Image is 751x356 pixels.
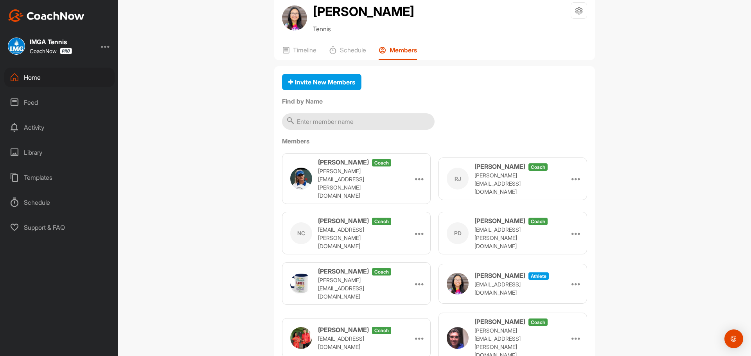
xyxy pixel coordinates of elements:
h3: [PERSON_NAME] [318,216,369,225]
div: IMGA Tennis [30,39,72,45]
input: Enter member name [282,113,435,130]
h3: [PERSON_NAME] [474,216,525,225]
span: coach [372,159,391,166]
p: [EMAIL_ADDRESS][DOMAIN_NAME] [474,280,553,297]
img: user [290,168,312,190]
div: NC [290,222,312,244]
p: Schedule [340,46,366,54]
h3: [PERSON_NAME] [318,157,369,167]
h3: [PERSON_NAME] [318,325,369,335]
img: user [290,327,312,349]
div: Feed [4,93,115,112]
p: [EMAIL_ADDRESS][PERSON_NAME][DOMAIN_NAME] [318,225,396,250]
p: [PERSON_NAME][EMAIL_ADDRESS][DOMAIN_NAME] [474,171,553,196]
img: user [447,327,469,349]
button: Invite New Members [282,74,361,91]
div: Open Intercom Messenger [724,329,743,348]
img: avatar [282,5,307,30]
div: Schedule [4,193,115,212]
div: RJ [447,168,469,190]
img: user [447,273,469,295]
h3: [PERSON_NAME] [318,267,369,276]
span: coach [372,218,391,225]
p: [PERSON_NAME][EMAIL_ADDRESS][PERSON_NAME][DOMAIN_NAME] [318,167,396,200]
h3: [PERSON_NAME] [474,317,525,326]
span: coach [528,318,548,326]
label: Members [282,136,587,146]
span: coach [372,268,391,275]
div: Activity [4,118,115,137]
img: square_fbd24ebe9e7d24b63c563b236df2e5b1.jpg [8,38,25,55]
div: Home [4,68,115,87]
h3: [PERSON_NAME] [474,162,525,171]
img: CoachNow Pro [60,48,72,54]
span: coach [528,163,548,171]
h2: [PERSON_NAME] [313,2,414,21]
p: [EMAIL_ADDRESS][DOMAIN_NAME] [318,335,396,351]
h3: [PERSON_NAME] [474,271,525,280]
p: [EMAIL_ADDRESS][PERSON_NAME][DOMAIN_NAME] [474,225,553,250]
div: Templates [4,168,115,187]
span: athlete [528,272,549,280]
span: Invite New Members [288,78,355,86]
p: Members [390,46,417,54]
label: Find by Name [282,97,587,106]
div: Support & FAQ [4,218,115,237]
p: Tennis [313,24,414,34]
p: [PERSON_NAME][EMAIL_ADDRESS][DOMAIN_NAME] [318,276,396,301]
div: PD [447,222,469,244]
p: Timeline [293,46,316,54]
img: user [290,273,312,295]
div: CoachNow [30,48,72,54]
span: coach [372,327,391,334]
span: coach [528,218,548,225]
img: CoachNow [8,9,84,22]
div: Library [4,143,115,162]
